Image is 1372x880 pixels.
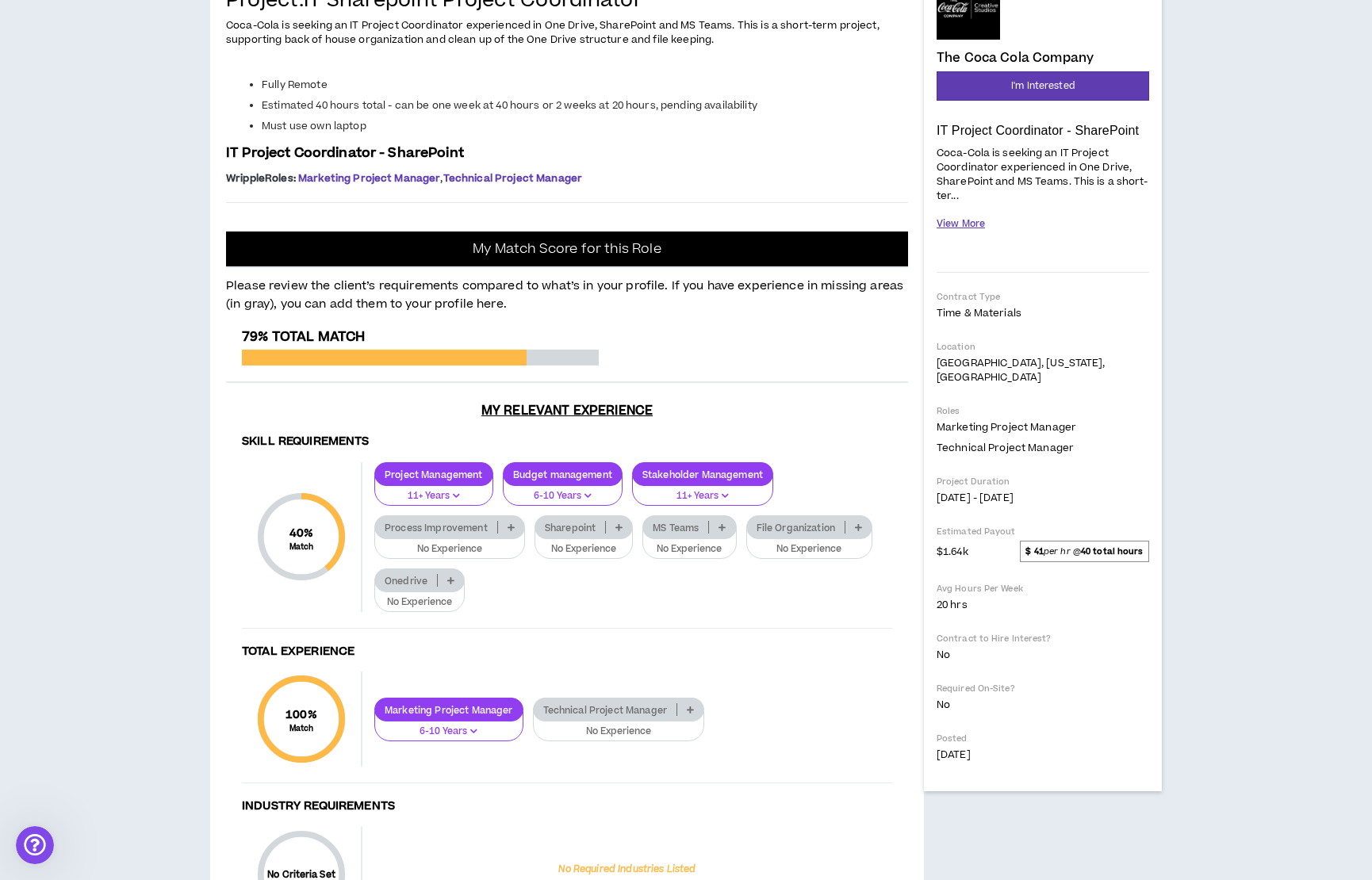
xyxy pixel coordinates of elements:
[545,542,623,557] p: No Experience
[937,733,1149,744] p: Posted
[242,645,892,660] h4: Total Experience
[503,476,623,506] button: 6-10 Years
[33,243,265,260] div: We'll be back online [DATE]
[32,166,286,193] p: How can we help?
[262,98,757,113] span: Estimated 40 hours total - can be one week at 40 hours or 2 weeks at 20 hours, pending availability
[242,799,892,814] h4: Industry Requirements
[937,633,1149,645] p: Contract to Hire Interest?
[534,704,677,716] p: Technical Project Manager
[216,25,247,57] div: Profile image for Gabriella
[937,341,1149,353] p: Location
[937,405,1149,417] p: Roles
[226,171,296,186] span: Wripple Roles :
[937,210,985,238] button: View More
[504,469,622,480] p: Budget management
[32,30,60,55] img: logo
[286,706,317,723] span: 100 %
[473,241,661,257] p: My Match Score for this Role
[385,542,515,557] p: No Experience
[642,529,736,559] button: No Experience
[632,476,773,506] button: 11+ Years
[374,529,525,559] button: No Experience
[32,113,286,166] p: Hi [PERSON_NAME] !
[226,403,908,419] h3: My Relevant Experience
[374,582,465,612] button: No Experience
[747,522,845,534] p: File Organization
[746,529,873,559] button: No Experience
[513,489,612,503] p: 6-10 Years
[937,291,1149,303] p: Contract Type
[642,489,763,503] p: 11+ Years
[262,119,366,133] span: Must use own laptop
[186,25,217,57] img: Profile image for Morgan
[937,356,1149,385] p: [GEOGRAPHIC_DATA], [US_STATE], [GEOGRAPHIC_DATA]
[558,863,696,877] p: No Required Industries Listed
[251,534,277,545] span: Help
[937,541,968,561] span: $1.64k
[23,289,294,320] button: Search for help
[937,476,1149,488] p: Project Duration
[1081,545,1144,557] strong: 40 total hours
[226,18,880,47] span: Coca-Cola is seeking an IT Project Coordinator experienced in One Drive, SharePoint and MS Teams....
[633,469,772,480] p: Stakeholder Management
[375,469,492,480] p: Project Management
[533,711,705,741] button: No Experience
[374,476,493,506] button: 11+ Years
[226,143,464,163] span: IT Project Coordinator - SharePoint
[385,725,513,739] p: 6-10 Years
[289,541,314,553] small: Match
[937,683,1149,694] p: Required On-Site?
[937,698,1149,712] p: No
[937,306,1149,320] p: Time & Materials
[16,826,54,864] iframe: Intercom live chat
[212,495,317,558] button: Help
[535,522,605,534] p: Sharepoint
[385,595,454,610] p: No Experience
[1011,78,1075,94] span: I'm Interested
[643,522,708,534] p: MS Teams
[937,71,1149,101] button: I'm Interested
[16,213,301,274] div: Send us a messageWe'll be back online [DATE]
[535,529,634,559] button: No Experience
[35,534,71,545] span: Home
[937,583,1149,595] p: Avg Hours Per Week
[937,441,1074,455] span: Technical Project Manager
[33,227,265,243] div: Send us a message
[937,598,1149,612] p: 20 hrs
[242,434,892,450] h4: Skill Requirements
[543,725,695,739] p: No Experience
[226,172,908,185] p: ,
[273,25,301,54] div: Close
[937,526,1149,538] p: Estimated Payout
[937,51,1094,65] h4: The Coca Cola Company
[374,711,523,741] button: 6-10 Years
[298,171,441,186] span: Marketing Project Manager
[105,495,211,558] button: Messages
[937,748,1149,762] p: [DATE]
[226,268,908,313] p: Please review the client’s requirements compared to what’s in your profile. If you have experienc...
[286,723,317,734] small: Match
[937,144,1149,204] p: Coca-Cola is seeking an IT Project Coordinator experienced in One Drive, SharePoint and MS Teams....
[937,123,1149,139] p: IT Project Coordinator - SharePoint
[653,542,726,557] p: No Experience
[375,575,437,587] p: Onedrive
[33,297,128,313] span: Search for help
[937,648,1149,662] p: No
[443,171,583,186] span: Technical Project Manager
[1025,545,1043,557] strong: $ 41
[262,78,328,92] span: Fully Remote
[132,534,186,545] span: Messages
[757,542,863,557] p: No Experience
[375,522,497,534] p: Process Improvement
[375,704,523,716] p: Marketing Project Manager
[242,327,365,346] span: 79% Total Match
[937,491,1149,505] p: [DATE] - [DATE]
[385,489,483,503] p: 11+ Years
[1020,541,1149,561] span: per hr @
[289,525,314,541] span: 40 %
[937,420,1076,434] span: Marketing Project Manager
